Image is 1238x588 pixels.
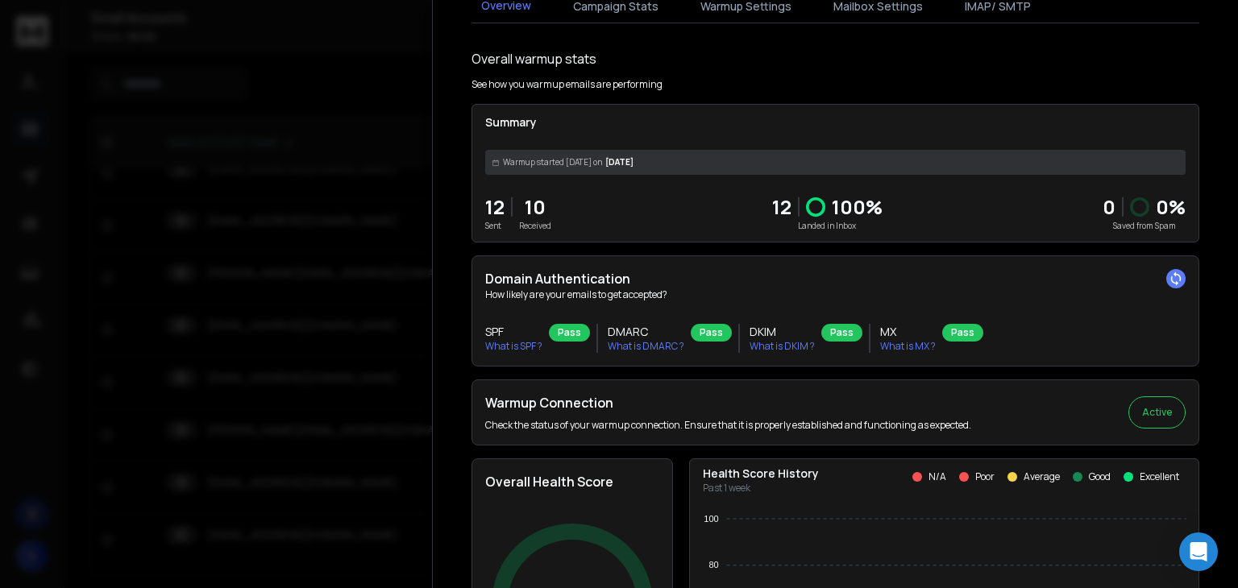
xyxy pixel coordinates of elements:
[832,194,883,220] p: 100 %
[485,472,659,491] h2: Overall Health Score
[750,340,815,353] p: What is DKIM ?
[1103,220,1186,232] p: Saved from Spam
[485,220,505,232] p: Sent
[928,470,946,483] p: N/A
[472,78,663,91] p: See how you warmup emails are performing
[703,466,819,482] p: Health Score History
[772,220,883,232] p: Landed in Inbox
[703,482,819,495] p: Past 1 week
[1179,532,1218,571] div: Open Intercom Messenger
[880,324,936,340] h3: MX
[942,324,983,342] div: Pass
[1024,470,1060,483] p: Average
[880,340,936,353] p: What is MX ?
[485,269,1186,288] h2: Domain Authentication
[485,393,971,412] h2: Warmup Connection
[821,324,862,342] div: Pass
[485,324,542,340] h3: SPF
[1156,194,1186,220] p: 0 %
[503,156,602,168] span: Warmup started [DATE] on
[704,514,718,524] tspan: 100
[485,419,971,432] p: Check the status of your warmup connection. Ensure that it is properly established and functionin...
[708,560,718,569] tspan: 80
[691,324,732,342] div: Pass
[1140,470,1179,483] p: Excellent
[1128,396,1186,429] button: Active
[1103,193,1115,220] strong: 0
[1089,470,1111,483] p: Good
[750,324,815,340] h3: DKIM
[485,194,505,220] p: 12
[519,220,551,232] p: Received
[485,288,1186,301] p: How likely are your emails to get accepted?
[608,324,684,340] h3: DMARC
[549,324,590,342] div: Pass
[485,114,1186,130] p: Summary
[485,340,542,353] p: What is SPF ?
[975,470,995,483] p: Poor
[608,340,684,353] p: What is DMARC ?
[472,49,596,68] h1: Overall warmup stats
[772,194,791,220] p: 12
[485,150,1186,175] div: [DATE]
[519,194,551,220] p: 10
